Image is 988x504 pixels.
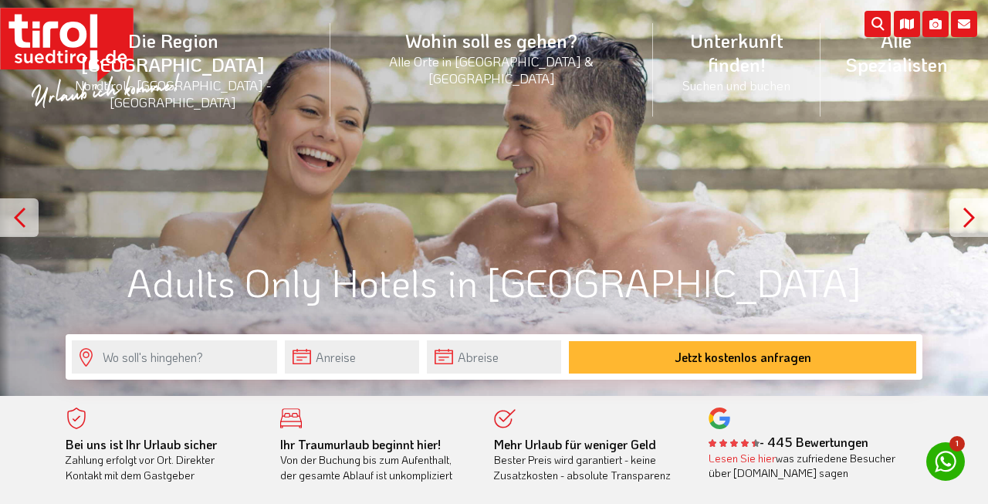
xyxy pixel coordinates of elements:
a: Lesen Sie hier [709,451,776,465]
div: Zahlung erfolgt vor Ort. Direkter Kontakt mit dem Gastgeber [66,437,257,483]
small: Alle Orte in [GEOGRAPHIC_DATA] & [GEOGRAPHIC_DATA] [349,52,634,86]
small: Suchen und buchen [672,76,802,93]
small: Nordtirol - [GEOGRAPHIC_DATA] - [GEOGRAPHIC_DATA] [34,76,312,110]
div: was zufriedene Besucher über [DOMAIN_NAME] sagen [709,451,900,481]
h1: Adults Only Hotels in [GEOGRAPHIC_DATA] [66,261,922,303]
input: Wo soll's hingehen? [72,340,277,374]
b: Mehr Urlaub für weniger Geld [494,436,656,452]
b: Bei uns ist Ihr Urlaub sicher [66,436,217,452]
b: - 445 Bewertungen [709,434,868,450]
a: Die Region [GEOGRAPHIC_DATA]Nordtirol - [GEOGRAPHIC_DATA] - [GEOGRAPHIC_DATA] [15,12,330,128]
a: Wohin soll es gehen?Alle Orte in [GEOGRAPHIC_DATA] & [GEOGRAPHIC_DATA] [330,12,653,103]
i: Kontakt [951,11,977,37]
a: Unterkunft finden!Suchen und buchen [653,12,821,110]
a: 1 [926,442,965,481]
i: Karte öffnen [894,11,920,37]
button: Jetzt kostenlos anfragen [569,341,916,374]
b: Ihr Traumurlaub beginnt hier! [280,436,441,452]
a: Alle Spezialisten [821,12,973,93]
input: Anreise [285,340,419,374]
div: Von der Buchung bis zum Aufenthalt, der gesamte Ablauf ist unkompliziert [280,437,472,483]
div: Bester Preis wird garantiert - keine Zusatzkosten - absolute Transparenz [494,437,685,483]
i: Fotogalerie [922,11,949,37]
span: 1 [949,436,965,452]
input: Abreise [427,340,561,374]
